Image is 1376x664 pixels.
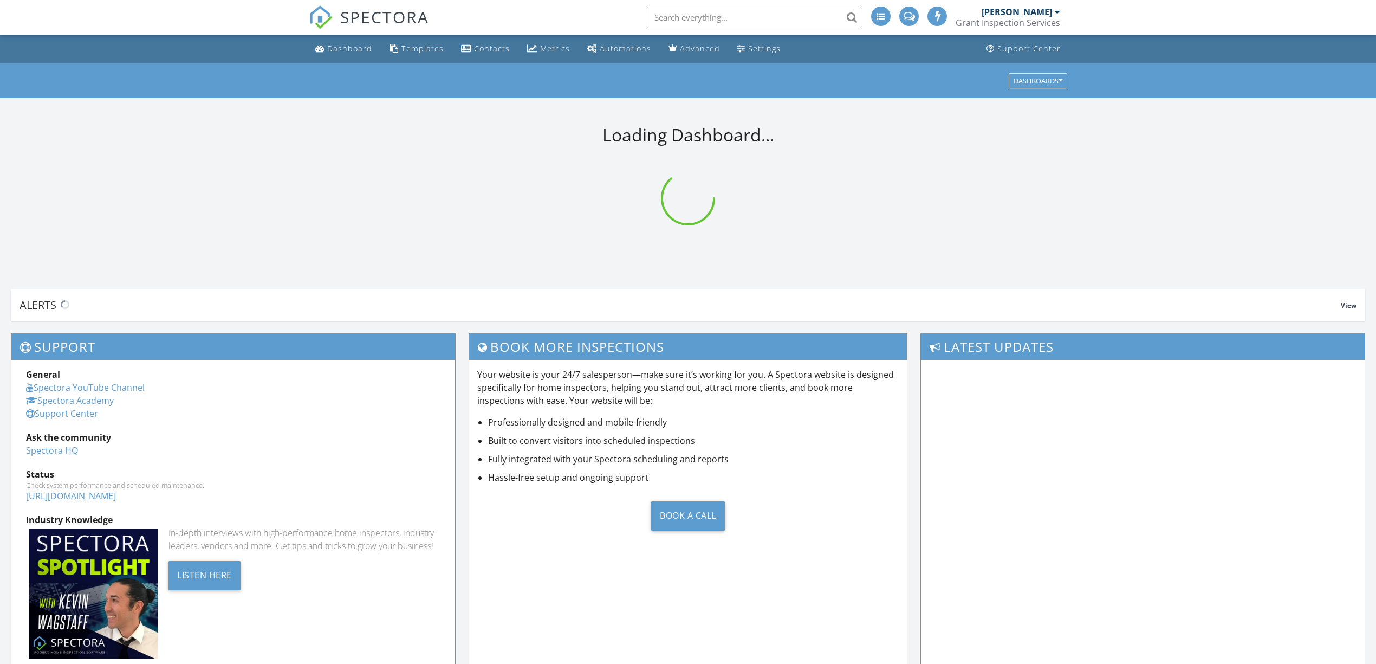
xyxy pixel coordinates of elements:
[488,453,898,466] li: Fully integrated with your Spectora scheduling and reports
[309,5,333,29] img: The Best Home Inspection Software - Spectora
[664,39,724,59] a: Advanced
[26,395,114,407] a: Spectora Academy
[997,43,1061,54] div: Support Center
[401,43,444,54] div: Templates
[26,513,440,526] div: Industry Knowledge
[26,382,145,394] a: Spectora YouTube Channel
[26,481,440,489] div: Check system performance and scheduled maintenance.
[600,43,651,54] div: Automations
[168,561,241,590] div: Listen Here
[311,39,377,59] a: Dashboard
[982,7,1052,17] div: [PERSON_NAME]
[26,490,116,502] a: [URL][DOMAIN_NAME]
[385,39,448,59] a: Templates
[477,368,898,407] p: Your website is your 24/7 salesperson—make sure it’s working for you. A Spectora website is desig...
[477,493,898,539] a: Book a Call
[309,15,429,37] a: SPECTORA
[982,39,1065,59] a: Support Center
[20,298,1341,312] div: Alerts
[733,39,785,59] a: Settings
[523,39,574,59] a: Metrics
[26,444,78,456] a: Spectora HQ
[488,434,898,447] li: Built to convert visitors into scheduled inspections
[29,529,158,659] img: Spectoraspolightmain
[1014,77,1062,85] div: Dashboards
[651,501,725,531] div: Book a Call
[168,526,440,552] div: In-depth interviews with high-performance home inspectors, industry leaders, vendors and more. Ge...
[540,43,570,54] div: Metrics
[488,471,898,484] li: Hassle-free setup and ongoing support
[748,43,781,54] div: Settings
[26,408,98,420] a: Support Center
[680,43,720,54] div: Advanced
[340,5,429,28] span: SPECTORA
[1341,301,1356,310] span: View
[488,416,898,429] li: Professionally designed and mobile-friendly
[26,431,440,444] div: Ask the community
[956,17,1060,28] div: Grant Inspection Services
[327,43,372,54] div: Dashboard
[11,333,455,360] h3: Support
[921,333,1365,360] h3: Latest Updates
[583,39,655,59] a: Automations (Advanced)
[168,569,241,581] a: Listen Here
[457,39,514,59] a: Contacts
[26,369,60,381] strong: General
[646,7,862,28] input: Search everything...
[26,468,440,481] div: Status
[474,43,510,54] div: Contacts
[469,333,906,360] h3: Book More Inspections
[1009,73,1067,88] button: Dashboards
